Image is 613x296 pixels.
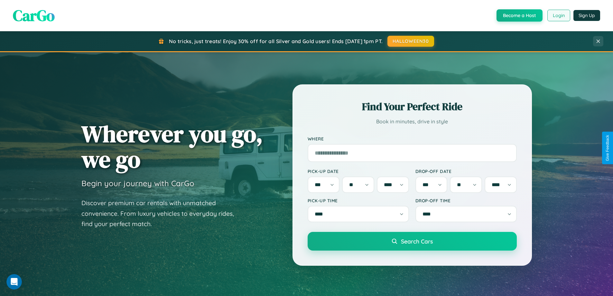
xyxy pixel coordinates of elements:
[81,121,263,172] h1: Wherever you go, we go
[415,168,517,174] label: Drop-off Date
[497,9,543,22] button: Become a Host
[13,5,55,26] span: CarGo
[387,36,434,47] button: HALLOWEEN30
[308,168,409,174] label: Pick-up Date
[605,135,610,161] div: Give Feedback
[401,238,433,245] span: Search Cars
[573,10,600,21] button: Sign Up
[308,136,517,141] label: Where
[81,178,194,188] h3: Begin your journey with CarGo
[547,10,570,21] button: Login
[308,100,517,114] h2: Find Your Perfect Ride
[81,198,242,229] p: Discover premium car rentals with unmatched convenience. From luxury vehicles to everyday rides, ...
[169,38,383,44] span: No tricks, just treats! Enjoy 30% off for all Silver and Gold users! Ends [DATE] 1pm PT.
[415,198,517,203] label: Drop-off Time
[308,232,517,251] button: Search Cars
[308,117,517,126] p: Book in minutes, drive in style
[6,274,22,290] iframe: Intercom live chat
[308,198,409,203] label: Pick-up Time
